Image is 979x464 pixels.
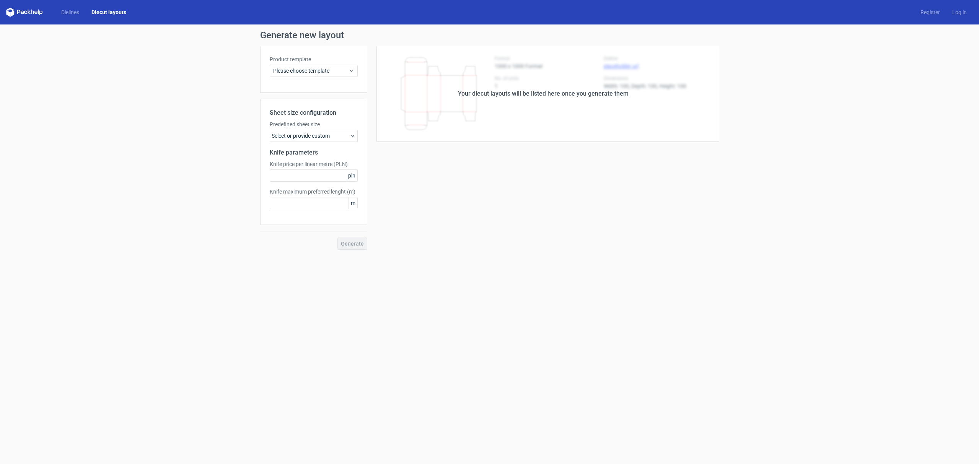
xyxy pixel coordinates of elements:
a: Register [914,8,946,16]
div: Select or provide custom [270,130,358,142]
a: Log in [946,8,973,16]
a: Diecut layouts [85,8,132,16]
h2: Knife parameters [270,148,358,157]
a: Dielines [55,8,85,16]
label: Product template [270,55,358,63]
h1: Generate new layout [260,31,719,40]
span: Please choose template [273,67,349,75]
label: Knife maximum preferred lenght (m) [270,188,358,195]
span: m [349,197,357,209]
h2: Sheet size configuration [270,108,358,117]
span: pln [346,170,357,181]
label: Predefined sheet size [270,120,358,128]
div: Your diecut layouts will be listed here once you generate them [458,89,629,98]
label: Knife price per linear metre (PLN) [270,160,358,168]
